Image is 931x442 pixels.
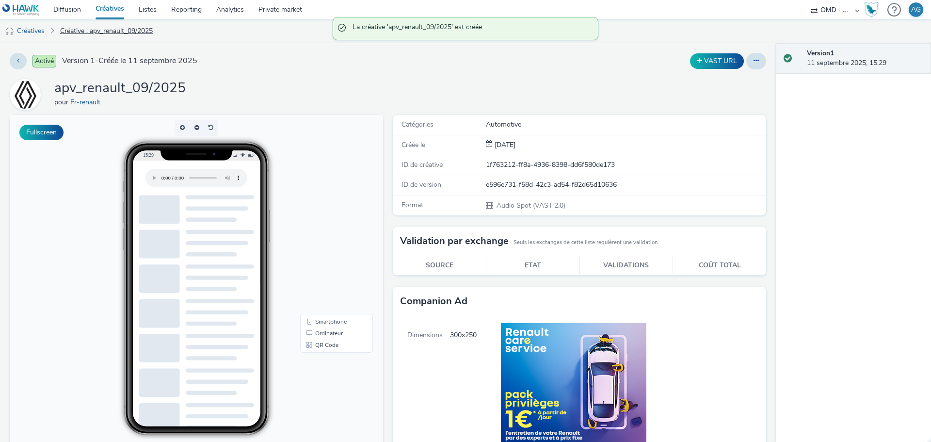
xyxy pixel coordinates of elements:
[305,215,333,221] span: Ordinateur
[11,76,39,114] img: Fr-renault
[864,2,883,17] a: Hawk Academy
[54,98,70,107] span: pour
[493,140,515,149] span: [DATE]
[401,120,433,129] span: Catégories
[70,98,104,107] a: Fr-renault
[911,2,921,17] div: AG
[673,256,767,276] th: Coût total
[401,200,423,210] span: Format
[400,234,509,248] h3: Validation par exchange
[292,201,361,213] li: Smartphone
[864,2,879,17] img: Hawk Academy
[496,201,565,210] span: Audio Spot (VAST 2.0)
[305,204,337,210] span: Smartphone
[2,4,40,16] img: undefined Logo
[486,256,580,276] th: Etat
[807,49,834,58] strong: Version 1
[401,160,443,169] span: ID de créative
[5,27,15,36] img: audio
[292,224,361,236] li: QR Code
[133,37,144,43] span: 15:29
[55,19,158,43] a: Créative : apv_renault_09/2025
[19,125,64,140] button: Fullscreen
[305,227,329,233] span: QR Code
[32,55,56,67] span: Activé
[292,213,361,224] li: Ordinateur
[393,256,486,276] th: Source
[401,140,425,149] span: Créée le
[400,294,467,309] h3: Companion Ad
[353,22,588,35] span: La créative 'apv_renault_09/2025' est créée
[486,180,765,190] div: e596e731-f58d-42c3-ad54-f82d65d10636
[690,53,744,69] button: VAST URL
[54,79,186,98] h1: apv_renault_09/2025
[688,53,746,69] div: Dupliquer la créative en un VAST URL
[493,140,515,150] div: Création 11 septembre 2025, 15:29
[401,180,441,189] span: ID de version
[807,49,923,68] div: 11 septembre 2025, 15:29
[486,120,765,130] div: Automotive
[486,160,765,170] div: 1f763212-ff8a-4936-8398-dd6f580de173
[514,239,658,246] small: Seuls les exchanges de cette liste requièrent une validation
[10,90,45,99] a: Fr-renault
[62,55,197,66] span: Version 1 - Créée le 11 septembre 2025
[579,256,673,276] th: Validations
